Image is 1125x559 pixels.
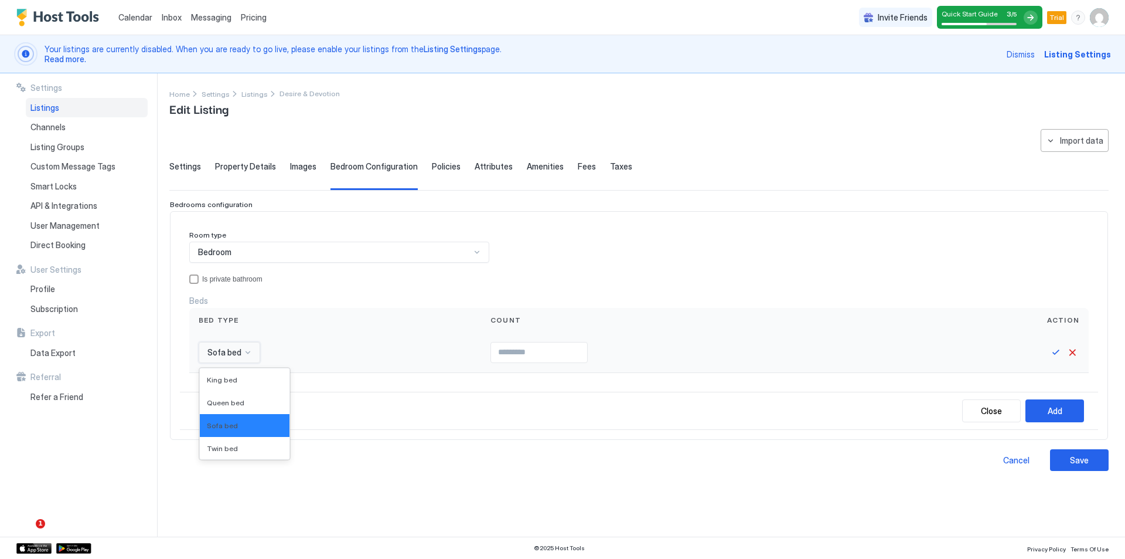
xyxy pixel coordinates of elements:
span: Data Export [30,348,76,358]
span: Calendar [118,12,152,22]
div: Breadcrumb [169,87,190,100]
div: Close [981,405,1002,417]
a: Privacy Policy [1027,542,1066,554]
button: Close [962,399,1021,422]
a: Settings [202,87,230,100]
a: Smart Locks [26,177,148,197]
span: Settings [30,83,62,93]
span: Settings [202,90,230,99]
div: privateBathroom [189,275,1089,284]
a: Custom Message Tags [26,157,148,177]
span: Channels [30,122,66,133]
div: User profile [1090,8,1109,27]
span: Bedrooms configuration [170,200,253,209]
span: Policies [432,161,461,172]
span: Breadcrumb [279,89,340,98]
a: Inbox [162,11,182,23]
div: Import data [1060,134,1103,147]
input: Input Field [491,343,587,362]
a: Refer a Friend [26,387,148,407]
button: Import data [1041,129,1109,152]
div: Save [1070,454,1089,466]
span: King bed [207,375,237,384]
span: Sofa bed [207,347,241,358]
span: Sofa bed [207,421,238,430]
span: Beds [189,296,208,306]
span: Listing Groups [30,142,84,153]
span: Amenities [527,161,564,172]
button: Cancel [987,449,1045,471]
span: Smart Locks [30,181,77,192]
div: Is private bathroom [202,275,1089,283]
span: Referral [30,372,61,382]
a: Listing Groups [26,137,148,157]
div: Breadcrumb [202,87,230,100]
span: User Settings [30,265,81,275]
span: Inbox [162,12,182,22]
span: 1 [36,519,45,528]
a: Terms Of Use [1071,542,1109,554]
span: Room type [189,231,226,239]
span: Listings [241,90,268,99]
a: Host Tools Logo [16,9,104,26]
a: Read more. [45,54,86,64]
button: Save [1050,449,1109,471]
a: Profile [26,279,148,299]
div: Dismiss [1007,48,1035,60]
div: Cancel [1003,454,1029,466]
button: Cancel [1065,345,1079,360]
a: API & Integrations [26,196,148,216]
div: Listing Settings [1044,48,1111,60]
span: Queen bed [207,398,244,407]
span: API & Integrations [30,201,97,211]
iframe: Intercom live chat [12,519,40,547]
span: Bedroom [198,247,231,258]
a: Channels [26,117,148,137]
div: menu [1071,11,1085,25]
span: Listings [30,103,59,113]
div: Google Play Store [56,543,91,554]
span: Export [30,328,55,338]
button: Add [1025,399,1084,422]
a: Direct Booking [26,235,148,255]
span: Terms Of Use [1071,546,1109,553]
a: User Management [26,216,148,236]
span: Quick Start Guide [942,9,998,18]
span: Your listings are currently disabled. When you are ready to go live, please enable your listings ... [45,44,1000,65]
span: Edit Listing [169,100,229,117]
a: App Store [16,543,52,554]
span: Privacy Policy [1027,546,1066,553]
a: Messaging [191,11,231,23]
span: Twin bed [207,444,238,453]
span: Taxes [610,161,632,172]
span: Custom Message Tags [30,161,115,172]
a: Listings [241,87,268,100]
div: Breadcrumb [241,87,268,100]
div: Add [1048,405,1062,417]
span: Bedroom Configuration [330,161,418,172]
span: Count [490,315,521,326]
span: 3 [1007,9,1011,18]
span: Attributes [475,161,513,172]
a: Listings [26,98,148,118]
span: Profile [30,284,55,294]
a: Subscription [26,299,148,319]
span: Fees [578,161,596,172]
a: Listing Settings [424,44,482,54]
a: Data Export [26,343,148,363]
span: Subscription [30,304,78,314]
span: / 5 [1011,11,1017,18]
span: Refer a Friend [30,392,83,402]
a: Calendar [118,11,152,23]
span: Action [1047,315,1079,326]
span: © 2025 Host Tools [534,544,585,552]
span: Pricing [241,12,267,23]
span: Home [169,90,190,99]
span: Images [290,161,316,172]
span: Messaging [191,12,231,22]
